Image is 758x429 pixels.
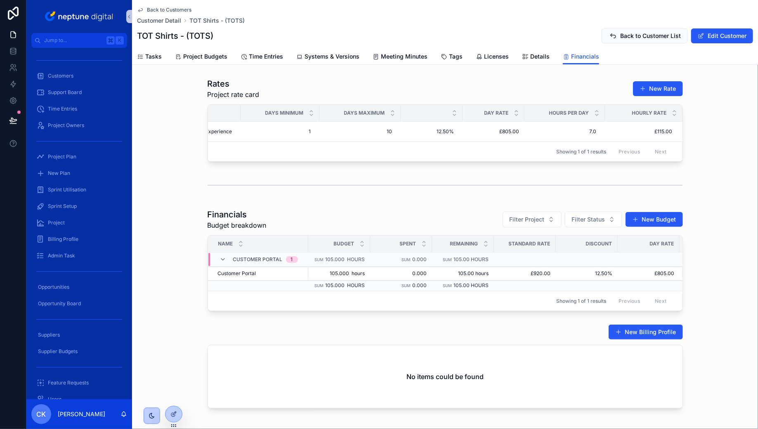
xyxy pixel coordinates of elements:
[620,32,681,40] span: Back to Customer List
[556,148,606,155] span: Showing 1 of 1 results
[137,16,181,25] span: Customer Detail
[381,52,427,61] span: Meeting Minutes
[605,128,673,135] span: £115.00
[48,73,73,79] span: Customers
[633,81,683,96] a: New Rate
[326,256,365,262] span: 105.000 hours
[602,28,688,43] button: Back to Customer List
[26,48,132,399] div: scrollable content
[31,215,127,230] a: Project
[315,283,324,288] small: Sum
[565,212,622,227] button: Select Button
[623,270,675,277] a: £805.00
[137,7,191,13] a: Back to Customers
[375,270,427,277] a: 0.000
[549,110,589,116] span: Hours Per Day
[468,128,520,135] span: £805.00
[296,49,359,66] a: Systems & Versions
[58,410,105,418] p: [PERSON_NAME]
[31,296,127,311] a: Opportunity Board
[145,52,162,61] span: Tasks
[208,78,260,90] h1: Rates
[31,101,127,116] a: Time Entries
[38,348,78,355] span: Supplier Budgets
[31,182,127,197] a: Sprint Utilisation
[561,270,613,277] span: 12.50%
[31,232,127,247] a: Billing Profile
[31,199,127,214] a: Sprint Setup
[31,85,127,100] a: Support Board
[450,240,478,247] span: Remaining
[650,240,674,247] span: Day Rate
[571,52,599,61] span: Financials
[413,282,427,288] span: 0.000
[334,240,354,247] span: Budget
[31,328,127,342] a: Suppliers
[31,392,127,407] a: Users
[189,16,245,25] a: TOT Shirts - (TOTS)
[31,118,127,133] a: Project Owners
[413,256,427,262] span: 0.000
[510,215,545,224] span: Filter Project
[400,240,416,247] span: Spent
[373,49,427,66] a: Meeting Minutes
[249,128,311,135] span: 1
[484,110,509,116] span: Day Rate
[530,52,550,61] span: Details
[449,52,463,61] span: Tags
[137,30,213,42] h1: TOT Shirts - (TOTS)
[441,49,463,66] a: Tags
[402,257,411,262] small: Sum
[454,256,489,262] span: 105.00 hours
[208,220,267,230] span: Budget breakdown
[315,257,324,262] small: Sum
[48,89,82,96] span: Support Board
[218,270,256,277] span: Customer Portal
[609,325,683,339] button: New Billing Profile
[31,248,127,263] a: Admin Task
[476,49,509,66] a: Licenses
[137,49,162,66] a: Tasks
[218,240,233,247] span: Name
[249,52,283,61] span: Time Entries
[233,256,283,263] span: Customer Portal
[533,128,597,135] span: 7.0
[31,149,127,164] a: Project Plan
[586,240,612,247] span: Discount
[291,256,293,263] div: 1
[43,10,116,23] img: App logo
[305,52,359,61] span: Systems & Versions
[409,128,454,135] span: 12.50%
[454,282,489,288] span: 105.00 hours
[147,7,191,13] span: Back to Customers
[183,52,227,61] span: Project Budgets
[38,284,69,290] span: Opportunities
[572,215,605,224] span: Filter Status
[208,209,267,220] h1: Financials
[48,219,65,226] span: Project
[328,128,392,135] span: 10
[116,37,123,44] span: K
[38,332,60,338] span: Suppliers
[44,37,103,44] span: Jump to...
[48,379,89,386] span: Feature Requests
[499,270,551,277] span: £920.00
[437,270,489,277] a: 105.00 hours
[48,122,84,129] span: Project Owners
[563,49,599,65] a: Financials
[190,128,232,135] span: Digital Experience
[38,300,81,307] span: Opportunity Board
[556,298,606,304] span: Showing 1 of 1 results
[48,106,77,112] span: Time Entries
[31,375,127,390] a: Feature Requests
[48,186,86,193] span: Sprint Utilisation
[402,283,411,288] small: Sum
[522,49,550,66] a: Details
[48,153,76,160] span: Project Plan
[406,372,484,382] h2: No items could be found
